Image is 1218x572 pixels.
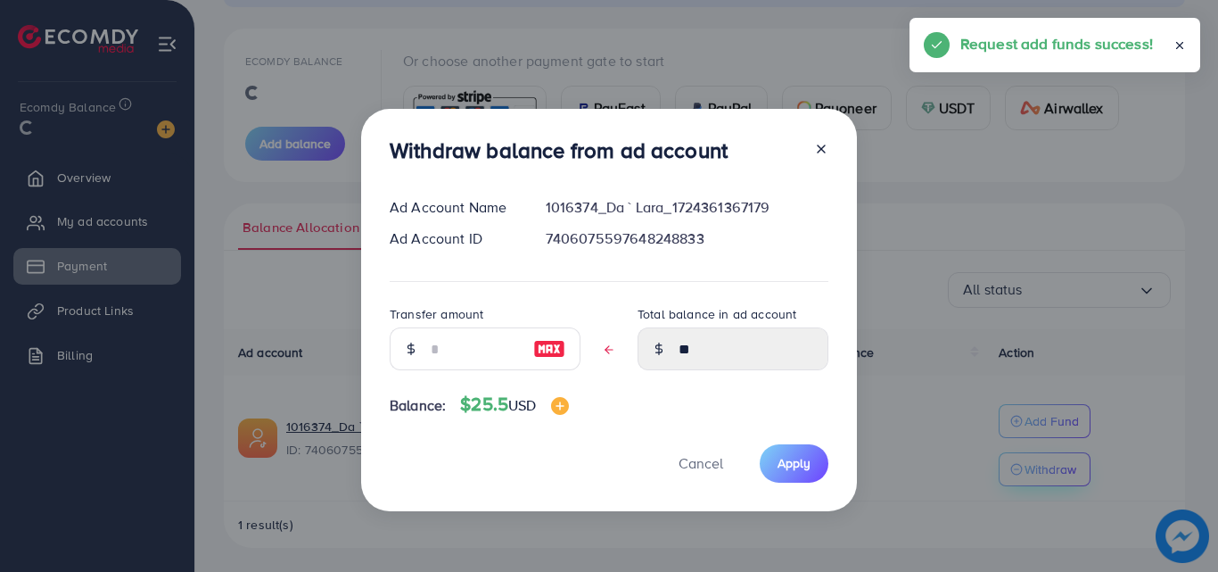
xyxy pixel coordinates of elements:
[375,228,531,249] div: Ad Account ID
[656,444,745,483] button: Cancel
[508,395,536,415] span: USD
[375,197,531,218] div: Ad Account Name
[679,453,723,473] span: Cancel
[390,305,483,323] label: Transfer amount
[638,305,796,323] label: Total balance in ad account
[390,395,446,416] span: Balance:
[760,444,828,483] button: Apply
[960,32,1153,55] h5: Request add funds success!
[531,228,843,249] div: 7406075597648248833
[390,137,728,163] h3: Withdraw balance from ad account
[531,197,843,218] div: 1016374_Da ` Lara_1724361367179
[778,454,811,472] span: Apply
[551,397,569,415] img: image
[533,338,565,360] img: image
[460,394,568,416] h4: $25.5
